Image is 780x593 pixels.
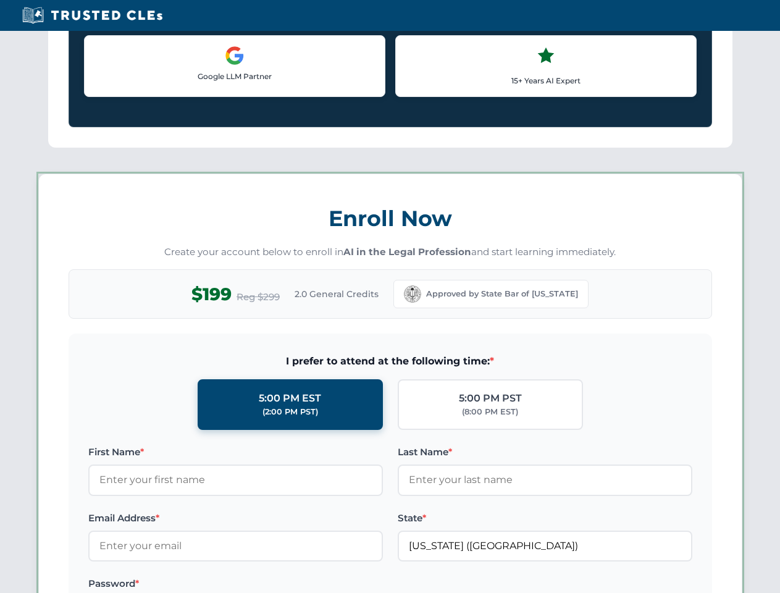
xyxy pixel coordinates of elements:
input: Enter your last name [398,465,692,495]
label: First Name [88,445,383,460]
label: State [398,511,692,526]
label: Password [88,576,383,591]
p: 15+ Years AI Expert [406,75,686,86]
p: Create your account below to enroll in and start learning immediately. [69,245,712,259]
div: 5:00 PM EST [259,390,321,406]
span: Approved by State Bar of [US_STATE] [426,288,578,300]
img: Trusted CLEs [19,6,166,25]
div: (8:00 PM EST) [462,406,518,418]
p: Google LLM Partner [94,70,375,82]
span: 2.0 General Credits [295,287,379,301]
img: California Bar [404,285,421,303]
div: 5:00 PM PST [459,390,522,406]
div: (2:00 PM PST) [262,406,318,418]
span: $199 [191,280,232,308]
input: Enter your first name [88,465,383,495]
img: Google [225,46,245,65]
label: Email Address [88,511,383,526]
label: Last Name [398,445,692,460]
span: I prefer to attend at the following time: [88,353,692,369]
input: California (CA) [398,531,692,561]
strong: AI in the Legal Profession [343,246,471,258]
input: Enter your email [88,531,383,561]
h3: Enroll Now [69,199,712,238]
span: Reg $299 [237,290,280,305]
